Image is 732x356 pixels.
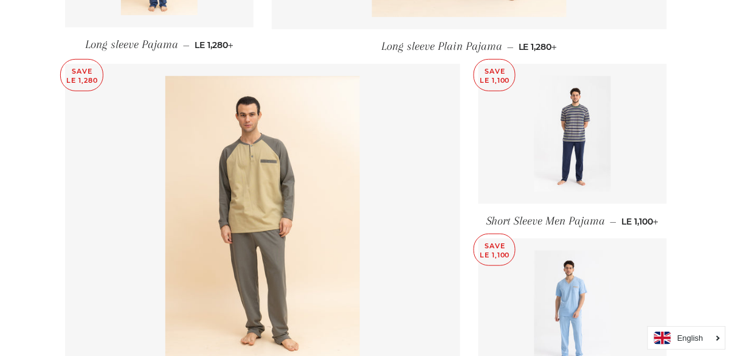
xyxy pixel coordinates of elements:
span: Long sleeve Plain Pajama [381,40,502,53]
a: Long sleeve Plain Pajama — LE 1,280 [272,29,667,64]
a: English [654,332,719,344]
span: — [183,40,190,51]
i: English [677,334,703,342]
span: Short Sleeve Men Pajama [486,214,606,228]
a: Short Sleeve Men Pajama — LE 1,100 [478,204,667,239]
p: Save LE 1,100 [474,60,515,91]
span: — [507,41,514,52]
span: LE 1,280 [519,41,558,52]
span: — [610,216,617,227]
p: Save LE 1,280 [61,60,103,91]
span: LE 1,280 [195,40,233,51]
a: Long sleeve Pajama — LE 1,280 [65,27,254,62]
span: Long sleeve Pajama [85,38,178,51]
span: LE 1,100 [622,216,659,227]
p: Save LE 1,100 [474,234,515,265]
